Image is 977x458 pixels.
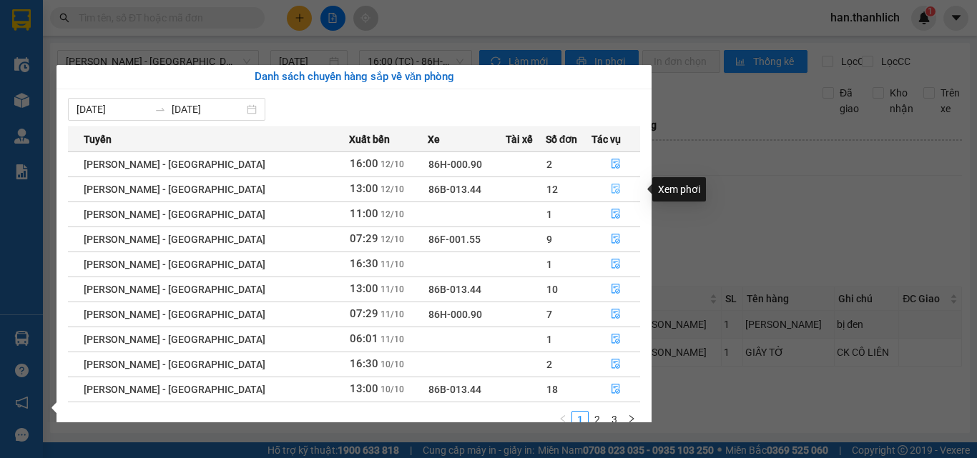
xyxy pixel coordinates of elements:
span: 06:01 [350,332,378,345]
span: 18 [546,384,558,395]
span: file-done [611,334,621,345]
a: 1 [572,412,588,427]
span: 10/10 [381,359,404,369]
span: 11/10 [381,284,404,294]
span: [PERSON_NAME] - [GEOGRAPHIC_DATA] [84,209,265,220]
span: 13:00 [350,282,378,295]
span: right [627,414,636,423]
span: 16:00 [350,157,378,170]
span: [PERSON_NAME] - [GEOGRAPHIC_DATA] [84,309,265,320]
text: DLT2510120008 [81,60,187,76]
input: Từ ngày [77,101,149,117]
span: Xe [428,131,440,147]
span: 86B-013.44 [428,284,481,295]
span: file-done [611,384,621,395]
span: 13:00 [350,182,378,195]
span: 12/10 [381,159,404,169]
span: Tác vụ [591,131,621,147]
span: file-done [611,309,621,320]
button: file-done [592,303,639,326]
span: [PERSON_NAME] - [GEOGRAPHIC_DATA] [84,334,265,345]
span: 12/10 [381,234,404,244]
span: 2 [546,359,552,370]
button: file-done [592,203,639,226]
input: Đến ngày [172,101,244,117]
button: file-done [592,153,639,176]
span: 10 [546,284,558,295]
span: 86H-000.90 [428,309,482,320]
button: file-done [592,228,639,251]
span: file-done [611,284,621,295]
li: 1 [571,411,589,428]
span: 13:00 [350,382,378,395]
span: 11/10 [381,259,404,269]
li: 3 [606,411,623,428]
span: 12/10 [381,209,404,219]
span: 12/10 [381,184,404,194]
span: 16:30 [350,257,378,270]
div: Xem phơi [652,177,706,201]
span: 11/10 [381,334,404,344]
span: 1 [546,209,552,220]
a: 3 [607,412,622,427]
button: file-done [592,353,639,376]
button: file-done [592,278,639,301]
span: swap-right [154,104,166,115]
span: to [154,104,166,115]
span: [PERSON_NAME] - [GEOGRAPHIC_DATA] [84,234,265,245]
button: file-done [592,378,639,401]
span: 7 [546,309,552,320]
span: Tuyến [84,131,112,147]
span: left [559,414,567,423]
span: 1 [546,259,552,270]
span: file-done [611,184,621,195]
span: Số đơn [546,131,578,147]
span: 1 [546,334,552,345]
span: 86B-013.44 [428,184,481,195]
button: file-done [592,253,639,276]
span: 86H-000.90 [428,159,482,170]
span: 07:29 [350,232,378,245]
div: Gửi: VP [GEOGRAPHIC_DATA] [11,84,142,114]
span: [PERSON_NAME] - [GEOGRAPHIC_DATA] [84,359,265,370]
li: Previous Page [554,411,571,428]
span: [PERSON_NAME] - [GEOGRAPHIC_DATA] [84,184,265,195]
button: left [554,411,571,428]
span: 16:30 [350,357,378,370]
button: file-done [592,328,639,351]
li: 2 [589,411,606,428]
span: 07:29 [350,307,378,320]
span: 86B-013.44 [428,384,481,395]
span: 11:00 [350,207,378,220]
span: file-done [611,359,621,370]
span: [PERSON_NAME] - [GEOGRAPHIC_DATA] [84,384,265,395]
span: 9 [546,234,552,245]
a: 2 [589,412,605,427]
span: file-done [611,234,621,245]
button: file-done [592,178,639,201]
span: [PERSON_NAME] - [GEOGRAPHIC_DATA] [84,159,265,170]
span: 12 [546,184,558,195]
div: Nhận: VP [PERSON_NAME] [149,84,257,114]
span: Tài xế [506,131,533,147]
span: file-done [611,159,621,170]
span: 10/10 [381,384,404,394]
li: Next Page [623,411,640,428]
span: [PERSON_NAME] - [GEOGRAPHIC_DATA] [84,284,265,295]
span: 2 [546,159,552,170]
span: [PERSON_NAME] - [GEOGRAPHIC_DATA] [84,259,265,270]
span: Xuất bến [349,131,390,147]
div: Danh sách chuyến hàng sắp về văn phòng [68,69,640,86]
button: right [623,411,640,428]
span: file-done [611,259,621,270]
span: 11/10 [381,309,404,319]
span: file-done [611,209,621,220]
span: 86F-001.55 [428,234,481,245]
